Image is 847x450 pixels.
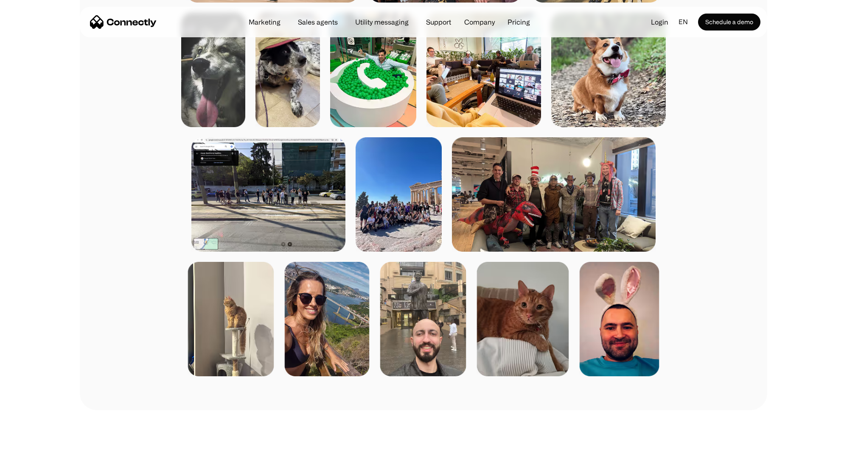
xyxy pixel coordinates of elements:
[291,19,345,25] a: Sales agents
[348,19,415,25] a: Utility messaging
[644,16,675,28] a: Login
[464,16,495,28] div: Company
[679,16,688,28] div: en
[698,14,760,31] a: Schedule a demo
[501,19,537,25] a: Pricing
[675,16,698,28] div: en
[8,434,51,447] aside: Language selected: English
[462,16,497,28] div: Company
[419,19,458,25] a: Support
[90,16,157,28] a: home
[242,19,287,25] a: Marketing
[17,435,51,447] ul: Language list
